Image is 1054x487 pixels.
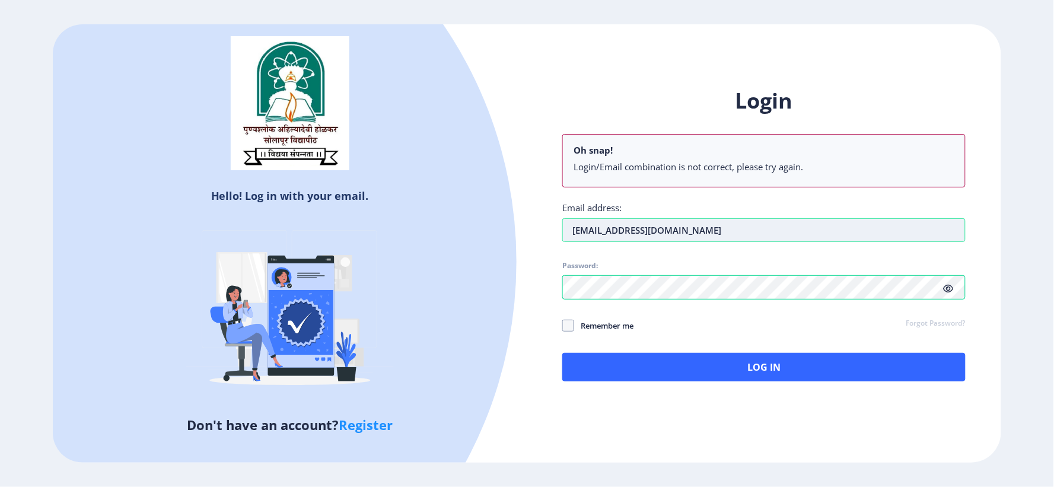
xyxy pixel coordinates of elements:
a: Register [339,416,393,434]
b: Oh snap! [574,144,613,156]
a: Forgot Password? [906,319,966,329]
label: Email address: [562,202,622,214]
li: Login/Email combination is not correct, please try again. [574,161,954,173]
h5: Don't have an account? [62,415,518,434]
h1: Login [562,87,966,115]
img: sulogo.png [231,36,349,170]
span: Remember me [574,319,633,333]
label: Password: [562,261,598,270]
img: Verified-rafiki.svg [186,208,394,415]
button: Log In [562,353,966,381]
input: Email address [562,218,966,242]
